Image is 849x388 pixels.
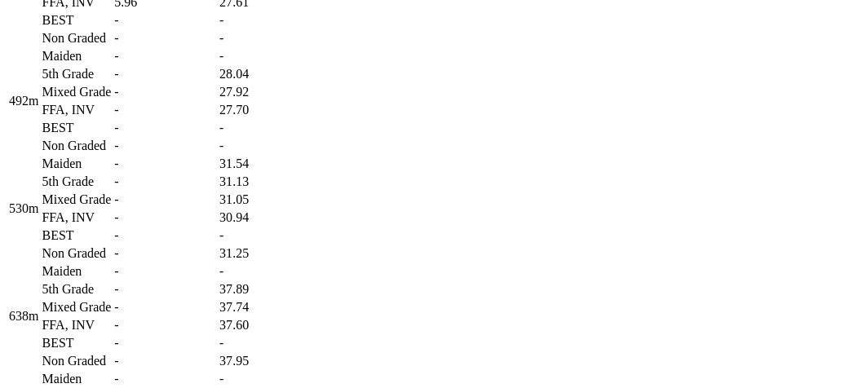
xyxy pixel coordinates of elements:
td: FFA, INV [41,102,112,118]
td: Non Graded [41,30,112,46]
td: 37.74 [219,299,304,315]
td: - [113,30,217,46]
td: 530m [8,156,39,262]
td: - [219,138,304,154]
td: - [113,192,217,208]
td: 27.70 [219,102,304,118]
td: Maiden [41,48,112,64]
td: - [113,209,217,226]
td: - [113,263,217,280]
td: Non Graded [41,245,112,262]
td: - [113,281,217,298]
td: BEST [41,120,112,136]
td: 31.25 [219,245,304,262]
td: 5th Grade [41,174,112,190]
td: BEST [41,335,112,351]
td: - [113,156,217,172]
td: 5th Grade [41,281,112,298]
td: - [219,120,304,136]
td: Mixed Grade [41,84,112,100]
td: - [219,263,304,280]
td: 638m [8,263,39,369]
td: 27.92 [219,84,304,100]
td: - [113,12,217,29]
td: 37.95 [219,353,304,369]
td: BEST [41,12,112,29]
td: Mixed Grade [41,192,112,208]
td: - [113,102,217,118]
td: - [219,335,304,351]
td: - [113,66,217,82]
td: - [113,227,217,244]
td: - [113,353,217,369]
td: - [113,335,217,351]
td: - [113,371,217,387]
td: - [113,48,217,64]
td: 31.54 [219,156,304,172]
td: Non Graded [41,353,112,369]
td: 31.05 [219,192,304,208]
td: - [219,227,304,244]
td: - [113,120,217,136]
td: 5th Grade [41,66,112,82]
td: Maiden [41,263,112,280]
td: 37.89 [219,281,304,298]
td: 492m [8,48,39,154]
td: - [113,317,217,333]
td: 28.04 [219,66,304,82]
td: Non Graded [41,138,112,154]
td: - [219,30,304,46]
td: FFA, INV [41,317,112,333]
td: 30.94 [219,209,304,226]
td: - [113,84,217,100]
td: - [219,371,304,387]
td: - [113,245,217,262]
td: - [113,138,217,154]
td: Mixed Grade [41,299,112,315]
td: - [219,12,304,29]
td: - [113,174,217,190]
td: BEST [41,227,112,244]
td: - [113,299,217,315]
td: FFA, INV [41,209,112,226]
td: Maiden [41,371,112,387]
td: 31.13 [219,174,304,190]
td: Maiden [41,156,112,172]
td: 37.60 [219,317,304,333]
td: - [219,48,304,64]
